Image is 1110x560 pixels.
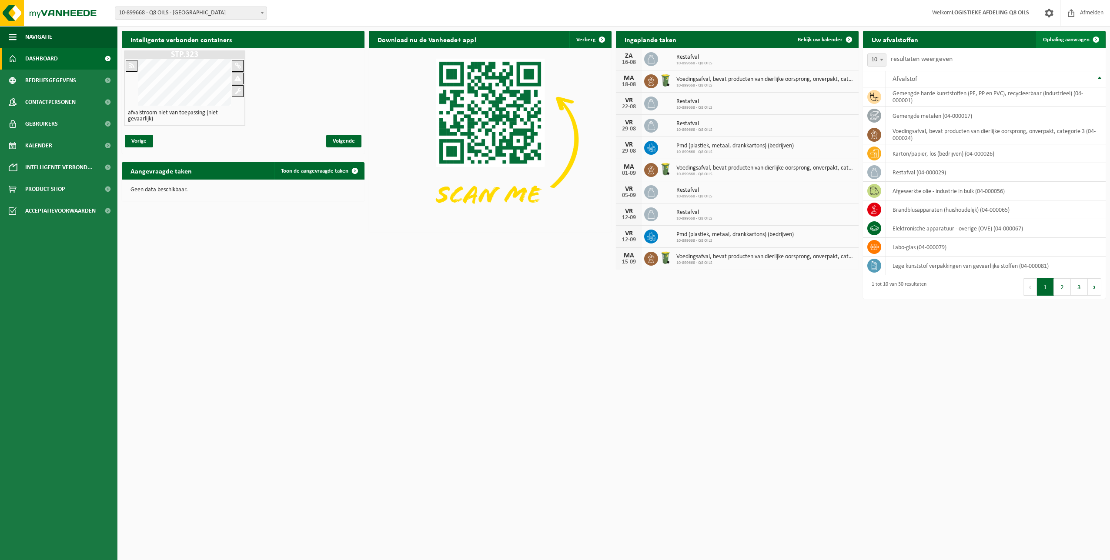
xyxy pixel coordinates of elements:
span: 10-899668 - Q8 OILS [676,194,712,199]
button: 2 [1054,278,1071,296]
span: Verberg [576,37,595,43]
span: Vorige [125,135,153,147]
img: WB-0140-HPE-GN-50 [658,73,673,88]
span: Restafval [676,54,712,61]
label: resultaten weergeven [891,56,953,63]
div: 12-09 [620,215,638,221]
span: 10-899668 - Q8 OILS [676,127,712,133]
button: Previous [1023,278,1037,296]
span: Volgende [326,135,361,147]
div: VR [620,141,638,148]
h4: afvalstroom niet van toepassing (niet gevaarlijk) [128,110,241,122]
span: 10-899668 - Q8 OILS [676,61,712,66]
span: Pmd (plastiek, metaal, drankkartons) (bedrijven) [676,143,794,150]
h1: STP.323 [126,50,243,59]
div: VR [620,208,638,215]
span: Pmd (plastiek, metaal, drankkartons) (bedrijven) [676,231,794,238]
div: VR [620,119,638,126]
strong: LOGISTIEKE AFDELING Q8 OILS [952,10,1029,16]
div: 16-08 [620,60,638,66]
span: Dashboard [25,48,58,70]
td: gemengde harde kunststoffen (PE, PP en PVC), recycleerbaar (industrieel) (04-000001) [886,87,1106,107]
span: Restafval [676,120,712,127]
div: 01-09 [620,170,638,177]
span: Bedrijfsgegevens [25,70,76,91]
span: Restafval [676,209,712,216]
span: Ophaling aanvragen [1043,37,1090,43]
div: VR [620,97,638,104]
img: Download de VHEPlus App [369,48,612,230]
h2: Uw afvalstoffen [863,31,927,48]
span: 10 [868,54,886,66]
td: brandblusapparaten (huishoudelijk) (04-000065) [886,200,1106,219]
div: 22-08 [620,104,638,110]
span: Bekijk uw kalender [798,37,843,43]
td: voedingsafval, bevat producten van dierlijke oorsprong, onverpakt, categorie 3 (04-000024) [886,125,1106,144]
span: Contactpersonen [25,91,76,113]
div: VR [620,230,638,237]
span: Voedingsafval, bevat producten van dierlijke oorsprong, onverpakt, categorie 3 [676,253,854,260]
img: WB-0140-HPE-GN-50 [658,250,673,265]
td: restafval (04-000029) [886,163,1106,182]
a: Toon de aangevraagde taken [274,162,364,180]
td: elektronische apparatuur - overige (OVE) (04-000067) [886,219,1106,238]
span: 10-899668 - Q8 OILS [676,105,712,110]
span: 10-899668 - Q8 OILS [676,238,794,243]
span: Restafval [676,187,712,194]
span: 10-899668 - Q8 OILS [676,83,854,88]
div: 15-09 [620,259,638,265]
button: 3 [1071,278,1088,296]
div: 12-09 [620,237,638,243]
p: Geen data beschikbaar. [130,187,356,193]
span: 10-899668 - Q8 OILS - ANTWERPEN [115,7,267,19]
span: Afvalstof [893,76,917,83]
span: 10-899668 - Q8 OILS [676,172,854,177]
span: Kalender [25,135,52,157]
div: 18-08 [620,82,638,88]
div: 29-08 [620,126,638,132]
button: Next [1088,278,1101,296]
span: 10-899668 - Q8 OILS [676,260,854,266]
span: 10-899668 - Q8 OILS [676,150,794,155]
div: 05-09 [620,193,638,199]
div: 29-08 [620,148,638,154]
div: ZA [620,53,638,60]
div: 1 tot 10 van 30 resultaten [867,277,926,297]
div: MA [620,163,638,170]
span: 10 [867,53,886,67]
h2: Aangevraagde taken [122,162,201,179]
div: VR [620,186,638,193]
td: karton/papier, los (bedrijven) (04-000026) [886,144,1106,163]
span: Toon de aangevraagde taken [281,168,348,174]
td: labo-glas (04-000079) [886,238,1106,257]
span: Intelligente verbond... [25,157,93,178]
td: gemengde metalen (04-000017) [886,107,1106,125]
span: Voedingsafval, bevat producten van dierlijke oorsprong, onverpakt, categorie 3 [676,165,854,172]
span: 10-899668 - Q8 OILS - ANTWERPEN [115,7,267,20]
button: Verberg [569,31,611,48]
span: Navigatie [25,26,52,48]
span: Gebruikers [25,113,58,135]
span: Acceptatievoorwaarden [25,200,96,222]
img: WB-0140-HPE-GN-50 [658,162,673,177]
span: Voedingsafval, bevat producten van dierlijke oorsprong, onverpakt, categorie 3 [676,76,854,83]
a: Ophaling aanvragen [1036,31,1105,48]
td: lege kunststof verpakkingen van gevaarlijke stoffen (04-000081) [886,257,1106,275]
span: 10-899668 - Q8 OILS [676,216,712,221]
div: MA [620,75,638,82]
div: MA [620,252,638,259]
span: Product Shop [25,178,65,200]
button: 1 [1037,278,1054,296]
td: afgewerkte olie - industrie in bulk (04-000056) [886,182,1106,200]
h2: Intelligente verbonden containers [122,31,364,48]
a: Bekijk uw kalender [791,31,858,48]
span: Restafval [676,98,712,105]
h2: Download nu de Vanheede+ app! [369,31,485,48]
h2: Ingeplande taken [616,31,685,48]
